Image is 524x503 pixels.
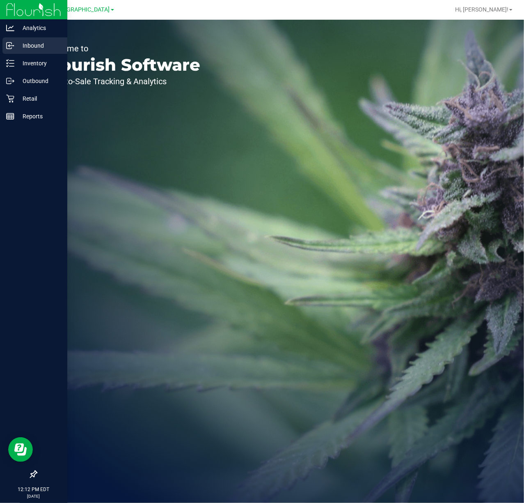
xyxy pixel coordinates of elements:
span: [GEOGRAPHIC_DATA] [54,6,110,13]
p: Outbound [14,76,64,86]
p: Welcome to [44,44,200,53]
p: Seed-to-Sale Tracking & Analytics [44,77,200,85]
p: 12:12 PM EDT [4,486,64,493]
p: Inbound [14,41,64,51]
inline-svg: Inbound [6,42,14,50]
inline-svg: Analytics [6,24,14,32]
inline-svg: Retail [6,95,14,103]
p: Analytics [14,23,64,33]
p: Reports [14,111,64,121]
inline-svg: Inventory [6,59,14,67]
p: Inventory [14,58,64,68]
p: [DATE] [4,493,64,499]
inline-svg: Outbound [6,77,14,85]
inline-svg: Reports [6,112,14,120]
p: Flourish Software [44,57,200,73]
p: Retail [14,94,64,104]
span: Hi, [PERSON_NAME]! [455,6,508,13]
iframe: Resource center [8,437,33,462]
